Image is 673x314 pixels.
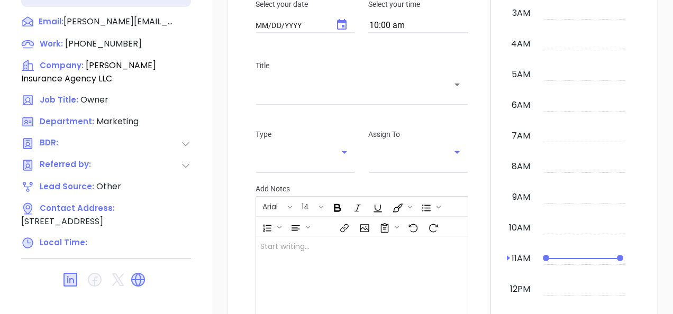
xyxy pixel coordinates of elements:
span: Lead Source: [40,181,94,192]
button: Open [450,77,465,92]
span: BDR: [40,137,95,150]
span: Other [96,180,121,192]
span: Fill color or set the text color [387,198,415,216]
span: Marketing [96,115,139,127]
button: 14 [296,198,317,216]
span: [PERSON_NAME][EMAIL_ADDRESS][DOMAIN_NAME] [63,15,175,28]
div: 3am [510,7,532,20]
span: Arial [257,201,283,209]
div: 9am [510,191,532,204]
span: Font size [296,198,326,216]
span: Local Time: [40,237,87,248]
p: Add Notes [256,183,468,195]
div: 7am [510,130,532,142]
span: [STREET_ADDRESS] [21,215,103,227]
button: Choose date, selected date is Oct 8, 2025 [329,12,354,38]
span: [PERSON_NAME] Insurance Agency LLC [21,59,156,85]
div: 4am [509,38,532,50]
span: Underline [367,198,386,216]
div: 10am [507,221,532,234]
span: [PHONE_NUMBER] [65,38,142,50]
p: Title [256,60,468,71]
span: Undo [403,218,422,236]
span: Font family [257,198,295,216]
p: Assign To [368,128,468,140]
button: Arial [257,198,286,216]
span: Insert Image [354,218,373,236]
div: 6am [510,99,532,112]
span: 14 [296,201,314,209]
span: Italic [347,198,366,216]
div: 8am [510,160,532,173]
span: Surveys [374,218,402,236]
span: Department: [40,116,94,127]
button: Open [337,145,352,160]
span: Job Title: [40,94,78,105]
span: Contact Address: [40,202,115,214]
span: Company: [40,60,84,71]
button: Open [450,145,465,160]
span: Insert Unordered List [416,198,443,216]
span: Insert link [334,218,353,236]
div: 5am [510,68,532,81]
span: Bold [327,198,346,216]
div: 11am [510,252,532,265]
span: Insert Ordered List [257,218,284,236]
input: MM/DD/YYYY [256,21,325,30]
span: Work : [40,38,63,49]
span: Email: [39,15,63,29]
div: 12pm [508,283,532,295]
span: Owner [80,94,108,106]
p: Type [256,128,356,140]
span: Redo [423,218,442,236]
span: Referred by: [40,159,95,172]
span: Align [285,218,313,236]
